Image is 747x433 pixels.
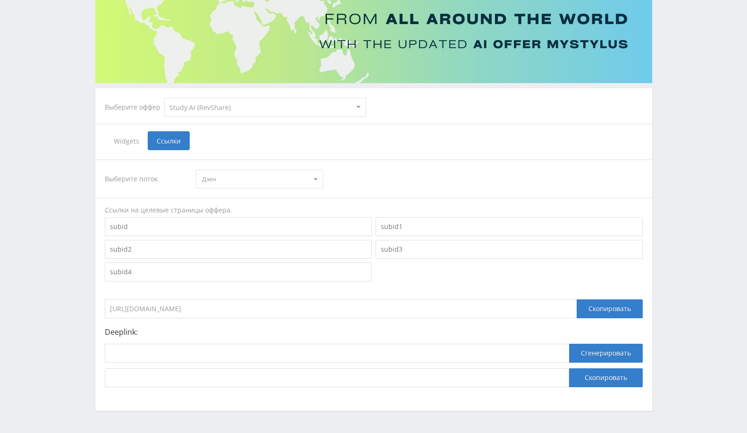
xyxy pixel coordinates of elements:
input: subid [105,217,372,236]
div: Выберите оффер [105,103,164,111]
input: subid3 [376,240,643,259]
div: Ссылки на целевые страницы оффера. [105,205,643,215]
input: subid4 [105,263,372,281]
span: Ссылки [148,131,190,150]
div: Скопировать [577,299,643,318]
span: Дзен [202,170,309,188]
button: Скопировать [569,368,643,387]
button: Сгенерировать [569,344,643,363]
span: Widgets [105,131,148,150]
p: Deeplink: [105,328,643,336]
input: subid1 [376,217,643,236]
input: subid2 [105,240,372,259]
div: Выберите поток [105,170,187,188]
